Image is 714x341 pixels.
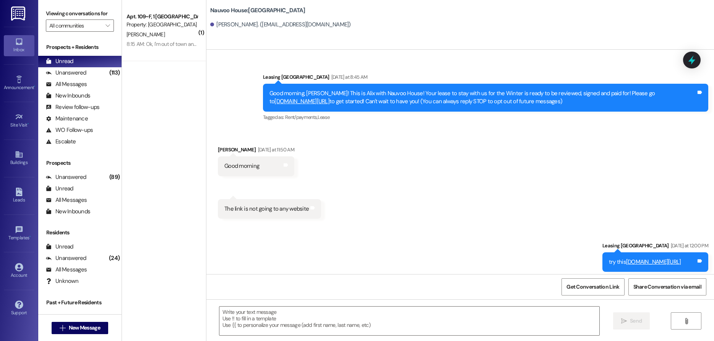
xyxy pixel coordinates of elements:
button: Send [613,312,650,330]
div: All Messages [46,266,87,274]
div: Maintenance [46,115,88,123]
span: • [28,121,29,127]
i:  [105,23,110,29]
span: • [34,84,35,89]
a: Buildings [4,148,34,169]
div: All Messages [46,80,87,88]
div: Leasing [GEOGRAPHIC_DATA] [263,73,708,84]
div: Unanswered [46,173,86,181]
button: Share Conversation via email [628,278,706,296]
div: [PERSON_NAME]. ([EMAIL_ADDRESS][DOMAIN_NAME]) [210,21,351,29]
button: Get Conversation Link [561,278,624,296]
div: Good morning, [PERSON_NAME]! This is Alix with Nauvoo House! Your lease to stay with us for the W... [269,89,696,106]
div: Unread [46,57,73,65]
div: (89) [107,171,122,183]
div: Unknown [46,277,78,285]
div: [DATE] at 12:00 PM [669,242,708,250]
a: Templates • [4,223,34,244]
div: Unanswered [46,69,86,77]
div: Apt. 109~F, 1 [GEOGRAPHIC_DATA] [127,13,197,21]
span: New Message [69,324,100,332]
i:  [60,325,65,331]
div: try this [609,258,681,266]
a: [DOMAIN_NAME][URL] [626,258,681,266]
div: Prospects + Residents [38,43,122,51]
div: Unanswered [46,254,86,262]
span: Share Conversation via email [633,283,701,291]
div: Prospects [38,159,122,167]
span: Rent/payments , [285,114,318,120]
a: Inbox [4,35,34,56]
div: Leasing [GEOGRAPHIC_DATA] [602,242,708,252]
b: Nauvoo House: [GEOGRAPHIC_DATA] [210,6,305,15]
button: New Message [52,322,108,334]
div: Unread [46,185,73,193]
a: Account [4,261,34,281]
span: Lease [318,114,330,120]
i:  [621,318,627,324]
img: ResiDesk Logo [11,6,27,21]
div: Residents [38,229,122,237]
div: [PERSON_NAME] [218,146,294,156]
div: Good morning [224,162,259,170]
div: WO Follow-ups [46,126,93,134]
div: Tagged as: [263,112,708,123]
div: New Inbounds [46,92,90,100]
span: [PERSON_NAME] [127,31,165,38]
div: New Inbounds [46,208,90,216]
div: All Messages [46,196,87,204]
label: Viewing conversations for [46,8,114,19]
div: 8:15 AM: Ok, I'm out of town and will be back [DATE] [127,41,240,47]
span: Get Conversation Link [566,283,619,291]
div: Escalate [46,138,76,146]
div: Unread [46,243,73,251]
a: [DOMAIN_NAME][URL] [274,97,329,105]
div: The link is not going to any website [224,205,309,213]
div: Past + Future Residents [38,299,122,307]
span: • [29,234,31,239]
div: (24) [107,252,122,264]
a: Support [4,298,34,319]
div: [DATE] at 8:45 AM [329,73,368,81]
div: [DATE] at 11:50 AM [256,146,294,154]
input: All communities [49,19,102,32]
i:  [683,318,689,324]
a: Leads [4,185,34,206]
a: Site Visit • [4,110,34,131]
span: Send [630,317,642,325]
div: Review follow-ups [46,103,99,111]
div: Property: [GEOGRAPHIC_DATA] [127,21,197,29]
div: (113) [107,67,122,79]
